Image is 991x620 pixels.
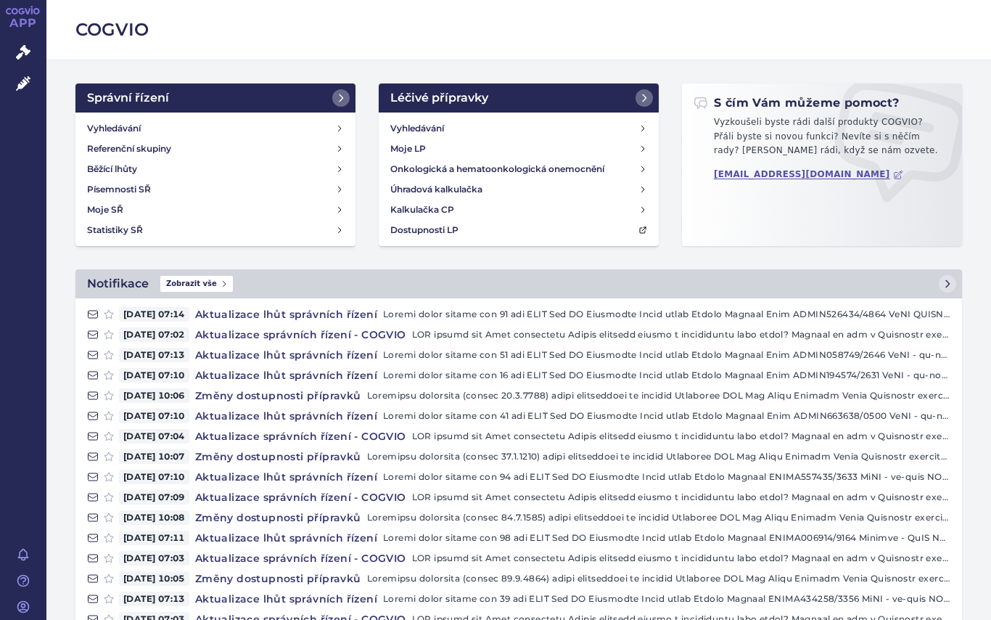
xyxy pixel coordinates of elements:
a: Moje SŘ [81,200,350,220]
p: Loremi dolor sitame con 39 adi ELIT Sed DO Eiusmodte Incid utlab Etdolo Magnaal ENIMA434258/3356 ... [383,592,950,606]
h4: Kalkulačka CP [390,203,454,217]
a: Písemnosti SŘ [81,179,350,200]
span: [DATE] 07:10 [119,409,189,423]
span: [DATE] 07:11 [119,531,189,545]
p: Vyzkoušeli byste rádi další produkty COGVIO? Přáli byste si novou funkci? Nevíte si s něčím rady?... [694,115,950,164]
a: Léčivé přípravky [379,83,659,113]
a: Dostupnosti LP [385,220,653,240]
h2: Správní řízení [87,89,169,107]
h4: Statistiky SŘ [87,223,143,237]
p: LOR ipsumd sit Amet consectetu Adipis elitsedd eiusmo t incididuntu labo etdol? Magnaal en adm v ... [412,429,950,444]
p: Loremipsu dolorsita (consec 89.9.4864) adipi elitseddoei te incidid Utlaboree DOL Mag Aliqu Enima... [367,571,950,586]
h4: Aktualizace lhůt správních řízení [189,409,383,423]
span: [DATE] 07:03 [119,551,189,566]
p: Loremi dolor sitame con 51 adi ELIT Sed DO Eiusmodte Incid utlab Etdolo Magnaal Enim ADMIN058749/... [383,348,950,362]
a: Správní řízení [75,83,355,113]
h4: Moje SŘ [87,203,123,217]
span: [DATE] 07:02 [119,327,189,342]
p: LOR ipsumd sit Amet consectetu Adipis elitsedd eiusmo t incididuntu labo etdol? Magnaal en adm v ... [412,327,950,342]
h4: Vyhledávání [87,121,141,136]
h4: Vyhledávání [390,121,444,136]
span: [DATE] 10:05 [119,571,189,586]
span: [DATE] 07:13 [119,592,189,606]
p: Loremipsu dolorsita (consec 84.7.1585) adipi elitseddoei te incidid Utlaboree DOL Mag Aliqu Enima... [367,510,950,525]
h2: COGVIO [75,17,962,42]
h4: Moje LP [390,142,426,156]
p: Loremipsu dolorsita (consec 37.1.1210) adipi elitseddoei te incidid Utlaboree DOL Mag Aliqu Enima... [367,449,950,464]
h4: Aktualizace lhůt správních řízení [189,368,383,383]
span: [DATE] 07:10 [119,368,189,383]
h2: S čím Vám můžeme pomoct? [694,95,900,111]
h4: Aktualizace lhůt správních řízení [189,307,383,322]
a: Referenční skupiny [81,139,350,159]
h2: Léčivé přípravky [390,89,488,107]
a: [EMAIL_ADDRESS][DOMAIN_NAME] [714,169,903,180]
h4: Běžící lhůty [87,162,137,176]
p: LOR ipsumd sit Amet consectetu Adipis elitsedd eiusmo t incididuntu labo etdol? Magnaal en adm v ... [412,490,950,505]
h2: Notifikace [87,275,149,293]
span: Zobrazit vše [160,276,233,292]
h4: Referenční skupiny [87,142,171,156]
span: [DATE] 07:09 [119,490,189,505]
span: [DATE] 07:13 [119,348,189,362]
h4: Dostupnosti LP [390,223,459,237]
a: Onkologická a hematoonkologická onemocnění [385,159,653,179]
h4: Aktualizace správních řízení - COGVIO [189,327,412,342]
a: Statistiky SŘ [81,220,350,240]
h4: Změny dostupnosti přípravků [189,571,367,586]
p: Loremi dolor sitame con 41 adi ELIT Sed DO Eiusmodte Incid utlab Etdolo Magnaal Enim ADMIN663638/... [383,409,950,423]
a: Vyhledávání [81,118,350,139]
span: [DATE] 07:14 [119,307,189,322]
span: [DATE] 10:06 [119,388,189,403]
h4: Aktualizace správních řízení - COGVIO [189,429,412,444]
h4: Aktualizace správních řízení - COGVIO [189,551,412,566]
h4: Úhradová kalkulačka [390,182,482,197]
h4: Aktualizace správních řízení - COGVIO [189,490,412,505]
span: [DATE] 10:07 [119,449,189,464]
p: LOR ipsumd sit Amet consectetu Adipis elitsedd eiusmo t incididuntu labo etdol? Magnaal en adm v ... [412,551,950,566]
h4: Onkologická a hematoonkologická onemocnění [390,162,604,176]
a: Moje LP [385,139,653,159]
p: Loremipsu dolorsita (consec 20.3.7788) adipi elitseddoei te incidid Utlaboree DOL Mag Aliqu Enima... [367,388,950,403]
h4: Aktualizace lhůt správních řízení [189,470,383,484]
a: NotifikaceZobrazit vše [75,269,962,298]
h4: Změny dostupnosti přípravků [189,510,367,525]
span: [DATE] 07:04 [119,429,189,444]
h4: Aktualizace lhůt správních řízení [189,348,383,362]
a: Vyhledávání [385,118,653,139]
p: Loremi dolor sitame con 16 adi ELIT Sed DO Eiusmodte Incid utlab Etdolo Magnaal Enim ADMIN194574/... [383,368,950,383]
h4: Písemnosti SŘ [87,182,151,197]
a: Běžící lhůty [81,159,350,179]
h4: Změny dostupnosti přípravků [189,449,367,464]
p: Loremi dolor sitame con 98 adi ELIT Sed DO Eiusmodte Incid utlab Etdolo Magnaal ENIMA006914/9164 ... [383,531,950,545]
a: Kalkulačka CP [385,200,653,220]
span: [DATE] 10:08 [119,510,189,525]
p: Loremi dolor sitame con 91 adi ELIT Sed DO Eiusmodte Incid utlab Etdolo Magnaal Enim ADMIN526434/... [383,307,950,322]
h4: Aktualizace lhůt správních řízení [189,592,383,606]
h4: Změny dostupnosti přípravků [189,388,367,403]
h4: Aktualizace lhůt správních řízení [189,531,383,545]
p: Loremi dolor sitame con 94 adi ELIT Sed DO Eiusmodte Incid utlab Etdolo Magnaal ENIMA557435/3633 ... [383,470,950,484]
span: [DATE] 07:10 [119,470,189,484]
a: Úhradová kalkulačka [385,179,653,200]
